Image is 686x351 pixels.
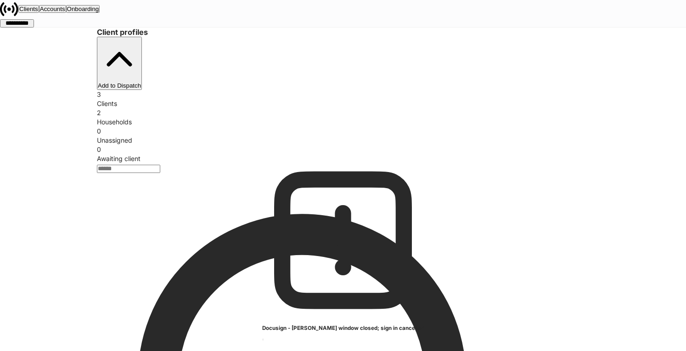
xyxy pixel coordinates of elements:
[97,127,589,145] div: 0Unassigned
[39,5,66,13] button: Accounts
[40,6,65,12] div: Accounts
[97,108,589,117] div: 2
[97,90,589,99] div: 3
[97,136,589,145] div: Unassigned
[97,28,589,37] h3: Client profiles
[66,5,100,13] button: Onboarding
[98,38,141,89] div: Add to Dispatch
[67,6,99,12] div: Onboarding
[97,99,589,108] div: Clients
[97,145,589,163] div: 0Awaiting client
[97,127,589,136] div: 0
[97,145,589,154] div: 0
[97,37,142,90] button: Add to Dispatch
[97,117,589,127] div: Households
[262,323,424,333] div: Docusign - [PERSON_NAME] window closed; sign in cancelled
[19,6,38,12] div: Clients
[97,154,589,163] div: Awaiting client
[18,5,39,13] button: Clients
